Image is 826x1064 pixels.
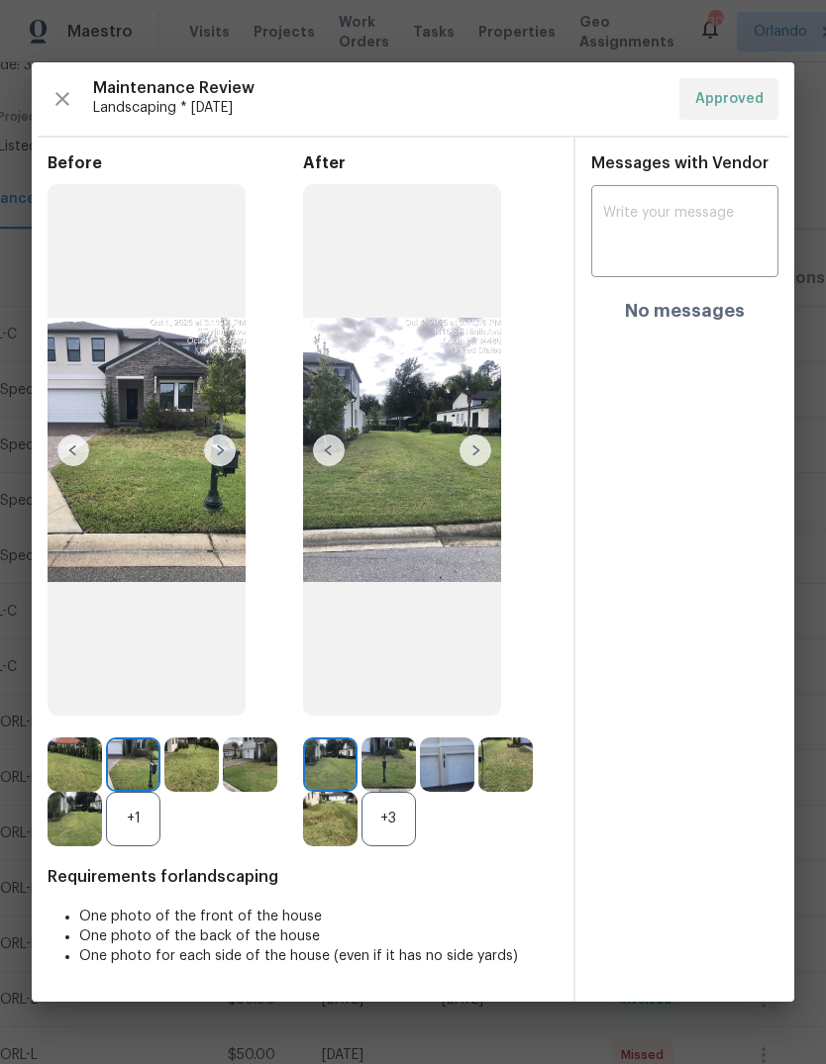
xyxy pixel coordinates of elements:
img: right-chevron-button-url [204,435,236,466]
img: right-chevron-button-url [460,435,491,466]
span: Maintenance Review [93,78,664,98]
li: One photo of the back of the house [79,926,558,946]
span: Landscaping * [DATE] [93,98,664,118]
h4: No messages [625,301,745,321]
img: left-chevron-button-url [313,435,345,466]
div: +1 [106,792,160,846]
li: One photo for each side of the house (even if it has no side yards) [79,946,558,966]
span: Requirements for landscaping [48,867,558,887]
span: After [303,153,559,173]
li: One photo of the front of the house [79,907,558,926]
div: +3 [361,792,416,846]
img: left-chevron-button-url [57,435,89,466]
span: Before [48,153,303,173]
span: Messages with Vendor [591,155,769,171]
